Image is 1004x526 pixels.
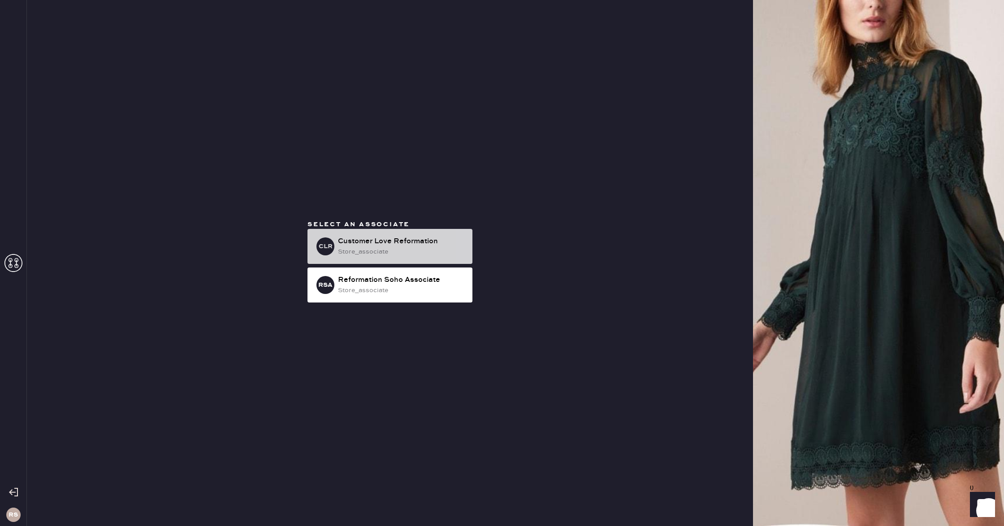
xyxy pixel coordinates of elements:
[338,236,465,247] div: Customer Love Reformation
[961,486,1000,524] iframe: Front Chat
[338,247,465,257] div: store_associate
[338,275,465,285] div: Reformation Soho Associate
[9,512,18,518] h3: RS
[318,282,333,288] h3: RSA
[307,220,410,228] span: Select an associate
[319,243,333,250] h3: CLR
[338,285,465,295] div: store_associate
